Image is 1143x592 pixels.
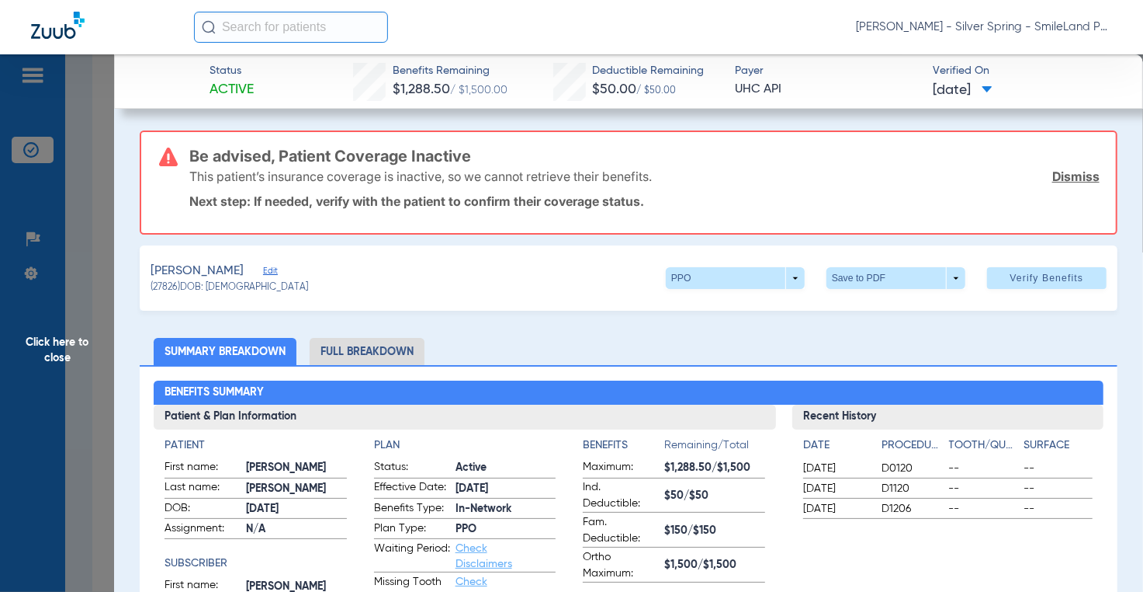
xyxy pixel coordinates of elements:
[151,281,308,295] span: (27826) DOB: [DEMOGRAPHIC_DATA]
[664,460,765,476] span: $1,288.50/$1,500
[664,557,765,573] span: $1,500/$1,500
[881,501,943,517] span: D1206
[593,82,637,96] span: $50.00
[455,460,556,476] span: Active
[455,521,556,538] span: PPO
[210,80,254,99] span: Active
[803,437,868,459] app-breakdown-title: Date
[583,514,659,547] span: Fam. Deductible:
[987,267,1107,289] button: Verify Benefits
[194,12,388,43] input: Search for patients
[856,19,1112,35] span: [PERSON_NAME] - Silver Spring - SmileLand PD
[881,461,943,476] span: D0120
[593,63,705,79] span: Deductible Remaining
[637,86,677,96] span: / $50.00
[735,80,920,99] span: UHC API
[165,521,241,539] span: Assignment:
[826,267,965,289] button: Save to PDF
[151,262,244,281] span: [PERSON_NAME]
[792,405,1103,430] h3: Recent History
[1024,461,1093,476] span: --
[246,460,347,476] span: [PERSON_NAME]
[310,338,424,365] li: Full Breakdown
[455,501,556,517] span: In-Network
[165,437,347,454] h4: Patient
[246,521,347,538] span: N/A
[881,437,943,459] app-breakdown-title: Procedure
[664,523,765,539] span: $150/$150
[455,481,556,497] span: [DATE]
[246,501,347,517] span: [DATE]
[1024,501,1093,517] span: --
[159,148,178,166] img: error-icon
[374,541,450,572] span: Waiting Period:
[374,437,556,454] h4: Plan
[455,543,512,569] a: Check Disclaimers
[154,381,1103,406] h2: Benefits Summary
[1065,517,1143,592] iframe: Chat Widget
[165,479,241,498] span: Last name:
[949,437,1018,459] app-breakdown-title: Tooth/Quad
[881,437,943,454] h4: Procedure
[450,85,507,96] span: / $1,500.00
[31,12,85,39] img: Zuub Logo
[246,481,347,497] span: [PERSON_NAME]
[1010,272,1083,284] span: Verify Benefits
[583,437,664,459] app-breakdown-title: Benefits
[189,193,1099,209] p: Next step: If needed, verify with the patient to confirm their coverage status.
[949,501,1018,517] span: --
[933,63,1117,79] span: Verified On
[583,479,659,512] span: Ind. Deductible:
[583,459,659,478] span: Maximum:
[949,437,1018,454] h4: Tooth/Quad
[154,405,776,430] h3: Patient & Plan Information
[165,555,347,572] h4: Subscriber
[664,437,765,459] span: Remaining/Total
[735,63,920,79] span: Payer
[803,437,868,454] h4: Date
[949,461,1018,476] span: --
[1024,437,1093,459] app-breakdown-title: Surface
[189,169,652,184] p: This patient’s insurance coverage is inactive, so we cannot retrieve their benefits.
[583,549,659,582] span: Ortho Maximum:
[374,479,450,498] span: Effective Date:
[210,63,254,79] span: Status
[374,459,450,478] span: Status:
[374,521,450,539] span: Plan Type:
[154,338,296,365] li: Summary Breakdown
[393,82,450,96] span: $1,288.50
[1052,169,1100,184] a: Dismiss
[949,481,1018,496] span: --
[1024,481,1093,496] span: --
[803,461,868,476] span: [DATE]
[165,500,241,519] span: DOB:
[165,459,241,478] span: First name:
[263,266,277,280] span: Edit
[374,500,450,519] span: Benefits Type:
[393,63,507,79] span: Benefits Remaining
[664,488,765,504] span: $50/$50
[881,481,943,496] span: D1120
[202,20,216,34] img: Search Icon
[583,437,664,454] h4: Benefits
[189,148,1099,164] h3: Be advised, Patient Coverage Inactive
[803,481,868,496] span: [DATE]
[933,81,992,100] span: [DATE]
[1024,437,1093,454] h4: Surface
[666,267,805,289] button: PPO
[803,501,868,517] span: [DATE]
